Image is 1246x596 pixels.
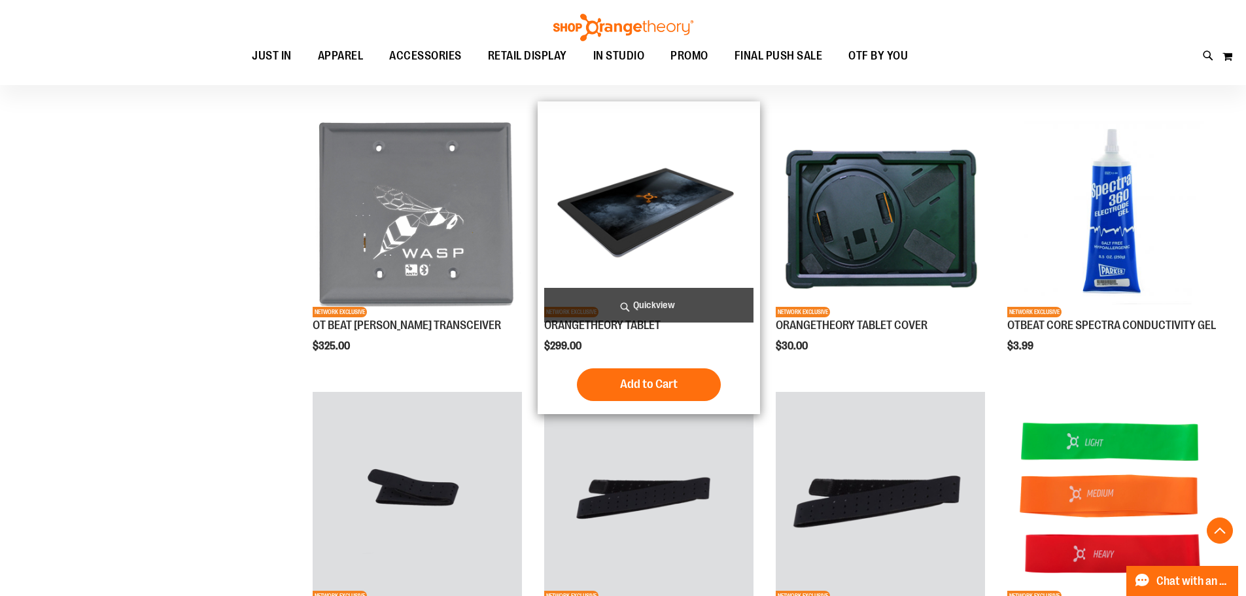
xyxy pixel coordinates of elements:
[313,340,352,352] span: $325.00
[1007,340,1035,352] span: $3.99
[488,41,567,71] span: RETAIL DISPLAY
[848,41,908,71] span: OTF BY YOU
[776,319,927,332] a: ORANGETHEORY TABLET COVER
[239,41,305,71] a: JUST IN
[544,340,583,352] span: $299.00
[657,41,721,71] a: PROMO
[580,41,658,71] a: IN STUDIO
[544,288,753,323] a: Quickview
[313,108,522,317] img: Product image for OT BEAT POE TRANSCEIVER
[670,41,708,71] span: PROMO
[376,41,475,71] a: ACCESSORIES
[313,307,367,317] span: NETWORK EXCLUSIVE
[776,108,985,317] img: Product image for ORANGETHEORY TABLET COVER
[544,108,753,319] a: Product image for ORANGETHEORY TABLETNETWORK EXCLUSIVE
[252,41,292,71] span: JUST IN
[1007,108,1217,317] img: OTBEAT CORE SPECTRA CONDUCTIVITY GEL
[389,41,462,71] span: ACCESSORIES
[544,108,753,317] img: Product image for ORANGETHEORY TABLET
[735,41,823,71] span: FINAL PUSH SALE
[538,101,760,414] div: product
[1001,101,1223,385] div: product
[1007,307,1062,317] span: NETWORK EXCLUSIVE
[1126,566,1239,596] button: Chat with an Expert
[1207,517,1233,544] button: Back To Top
[577,368,721,401] button: Add to Cart
[620,377,678,391] span: Add to Cart
[318,41,364,71] span: APPAREL
[776,307,830,317] span: NETWORK EXCLUSIVE
[551,14,695,41] img: Shop Orangetheory
[313,319,501,332] a: OT BEAT [PERSON_NAME] TRANSCEIVER
[1156,575,1230,587] span: Chat with an Expert
[475,41,580,71] a: RETAIL DISPLAY
[776,340,810,352] span: $30.00
[306,101,528,385] div: product
[593,41,645,71] span: IN STUDIO
[721,41,836,71] a: FINAL PUSH SALE
[313,108,522,319] a: Product image for OT BEAT POE TRANSCEIVERNETWORK EXCLUSIVE
[305,41,377,71] a: APPAREL
[1007,319,1216,332] a: OTBEAT CORE SPECTRA CONDUCTIVITY GEL
[835,41,921,71] a: OTF BY YOU
[1007,108,1217,319] a: OTBEAT CORE SPECTRA CONDUCTIVITY GELNETWORK EXCLUSIVE
[544,319,661,332] a: ORANGETHEORY TABLET
[769,101,992,385] div: product
[776,108,985,319] a: Product image for ORANGETHEORY TABLET COVERNETWORK EXCLUSIVE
